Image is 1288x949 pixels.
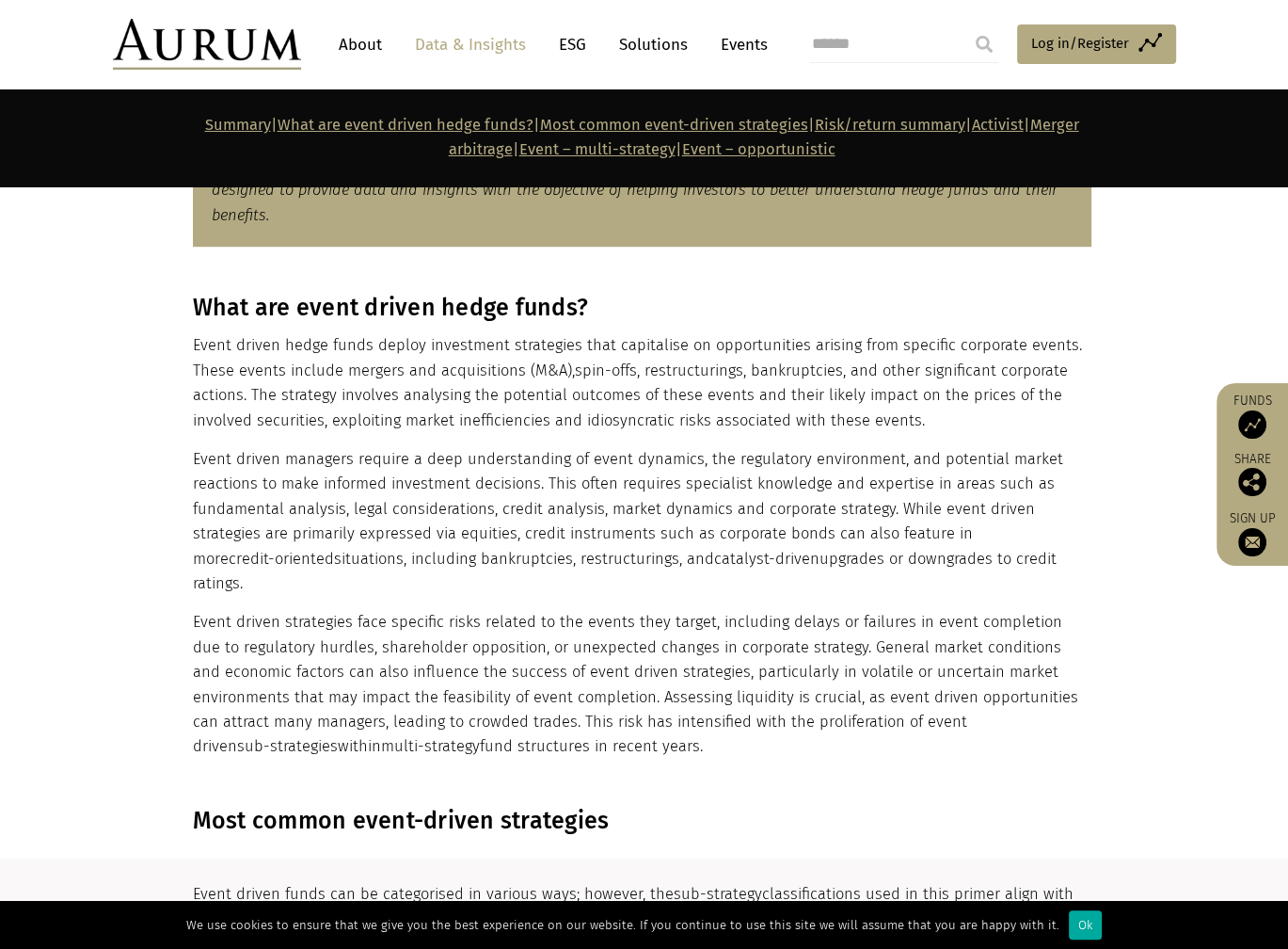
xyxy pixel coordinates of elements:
[972,116,1024,134] a: Activist
[329,27,391,62] a: About
[229,550,334,568] span: credit-oriented
[381,737,480,755] span: multi-strategy
[405,27,535,62] a: Data & Insights
[205,116,271,134] a: Summary
[193,610,1091,759] p: Event driven strategies face specific risks related to the events they target, including delays o...
[193,882,1091,932] p: Event driven funds can be categorised in various ways; however, the classifications used in this ...
[205,116,1079,158] strong: | | | | | | |
[610,27,697,62] a: Solutions
[193,807,1091,835] h3: Most common event-driven strategies
[1226,510,1279,556] a: Sign up
[193,447,1091,596] p: Event driven managers require a deep understanding of event dynamics, the regulatory environment,...
[193,333,1091,433] p: Event driven hedge funds deploy investment strategies that capitalise on opportunities arising fr...
[575,362,637,379] span: spin-offs
[1031,32,1129,55] span: Log in/Register
[212,156,1057,224] em: Aurum conducts extensive research and analysis on hedge funds and hedge fund industry trends. Thi...
[278,116,533,134] a: What are event driven hedge funds?
[1238,468,1266,496] img: Share this post
[965,25,1003,63] input: Submit
[1017,24,1176,64] a: Log in/Register
[1226,453,1279,496] div: Share
[113,19,301,70] img: Aurum
[682,140,835,158] a: Event – opportunistic
[549,27,596,62] a: ESG
[519,140,676,158] a: Event – multi-strategy
[193,294,1091,322] h3: What are event driven hedge funds?
[1226,393,1279,439] a: Funds
[1069,910,1102,940] div: Ok
[711,27,768,62] a: Events
[540,116,808,134] a: Most common event-driven strategies
[237,737,338,755] span: sub-strategies
[815,116,965,134] a: Risk/return summary
[1238,528,1266,556] img: Sign up to our newsletter
[1238,410,1266,439] img: Access Funds
[714,550,819,568] span: catalyst-driven
[674,885,762,903] span: sub-strategy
